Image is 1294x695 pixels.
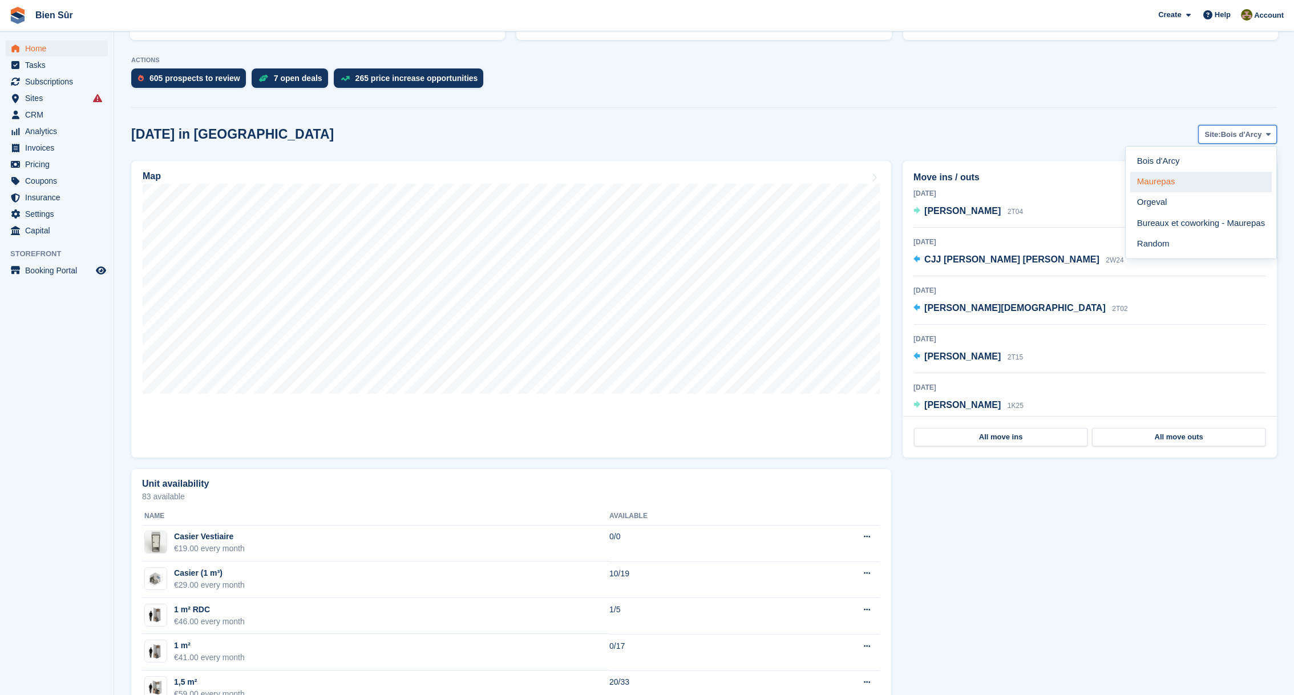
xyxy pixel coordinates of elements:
[25,140,94,156] span: Invoices
[341,76,350,81] img: price_increase_opportunities-93ffe204e8149a01c8c9dc8f82e8f89637d9d84a8eef4429ea346261dce0b2c0.svg
[1130,213,1272,233] a: Bureaux et coworking - Maurepas
[6,123,108,139] a: menu
[149,74,240,83] div: 605 prospects to review
[609,525,776,561] td: 0/0
[913,285,1266,296] div: [DATE]
[1158,9,1181,21] span: Create
[6,262,108,278] a: menu
[1221,129,1262,140] span: Bois d'Arcy
[6,156,108,172] a: menu
[1130,172,1272,192] a: Maurepas
[174,567,245,579] div: Casier (1 m³)
[25,189,94,205] span: Insurance
[25,156,94,172] span: Pricing
[924,400,1001,410] span: [PERSON_NAME]
[10,248,114,260] span: Storefront
[25,123,94,139] span: Analytics
[924,303,1106,313] span: [PERSON_NAME][DEMOGRAPHIC_DATA]
[1112,305,1127,313] span: 2T02
[913,382,1266,393] div: [DATE]
[1130,233,1272,254] a: Random
[145,607,167,623] img: box-1m2.jpg
[93,94,102,103] i: Smart entry sync failures have occurred
[25,262,94,278] span: Booking Portal
[6,57,108,73] a: menu
[174,604,245,616] div: 1 m² RDC
[174,616,245,628] div: €46.00 every month
[25,74,94,90] span: Subscriptions
[1198,125,1277,144] button: Site: Bois d'Arcy
[6,206,108,222] a: menu
[131,161,891,458] a: Map
[6,223,108,239] a: menu
[355,74,478,83] div: 265 price increase opportunities
[924,351,1001,361] span: [PERSON_NAME]
[913,301,1127,316] a: [PERSON_NAME][DEMOGRAPHIC_DATA] 2T02
[174,579,245,591] div: €29.00 every month
[9,7,26,24] img: stora-icon-8386f47178a22dfd0bd8f6a31ec36ba5ce8667c1dd55bd0f319d3a0aa187defe.svg
[1008,353,1023,361] span: 2T15
[1254,10,1284,21] span: Account
[913,398,1024,413] a: [PERSON_NAME] 1K25
[142,492,880,500] p: 83 available
[913,237,1266,247] div: [DATE]
[1008,402,1024,410] span: 1K25
[913,204,1023,219] a: [PERSON_NAME] 2T04
[174,531,245,543] div: Casier Vestiaire
[25,90,94,106] span: Sites
[131,56,1277,64] p: ACTIONS
[145,568,167,589] img: locker%201m3.jpg
[609,598,776,635] td: 1/5
[924,254,1099,264] span: CJJ [PERSON_NAME] [PERSON_NAME]
[1008,208,1023,216] span: 2T04
[174,676,245,688] div: 1,5 m²
[1241,9,1252,21] img: Matthieu Burnand
[6,90,108,106] a: menu
[6,74,108,90] a: menu
[252,68,334,94] a: 7 open deals
[913,253,1124,268] a: CJJ [PERSON_NAME] [PERSON_NAME] 2W24
[914,428,1087,446] a: All move ins
[131,127,334,142] h2: [DATE] in [GEOGRAPHIC_DATA]
[94,264,108,277] a: Preview store
[609,634,776,670] td: 0/17
[6,173,108,189] a: menu
[145,531,167,553] img: locker%20petit%20casier.png
[25,41,94,56] span: Home
[1215,9,1231,21] span: Help
[609,561,776,598] td: 10/19
[6,41,108,56] a: menu
[174,543,245,555] div: €19.00 every month
[1106,256,1123,264] span: 2W24
[174,640,245,652] div: 1 m²
[145,643,167,660] img: 10-sqft-unit.jpg
[142,479,209,489] h2: Unit availability
[258,74,268,82] img: deal-1b604bf984904fb50ccaf53a9ad4b4a5d6e5aea283cecdc64d6e3604feb123c2.svg
[274,74,322,83] div: 7 open deals
[609,507,776,526] th: Available
[1130,192,1272,213] a: Orgeval
[31,6,78,25] a: Bien Sûr
[1130,151,1272,172] a: Bois d'Arcy
[6,189,108,205] a: menu
[25,206,94,222] span: Settings
[1204,129,1220,140] span: Site:
[913,171,1266,184] h2: Move ins / outs
[6,140,108,156] a: menu
[913,350,1023,365] a: [PERSON_NAME] 2T15
[142,507,609,526] th: Name
[924,206,1001,216] span: [PERSON_NAME]
[913,334,1266,344] div: [DATE]
[25,57,94,73] span: Tasks
[25,223,94,239] span: Capital
[6,107,108,123] a: menu
[143,171,161,181] h2: Map
[25,107,94,123] span: CRM
[138,75,144,82] img: prospect-51fa495bee0391a8d652442698ab0144808aea92771e9ea1ae160a38d050c398.svg
[913,188,1266,199] div: [DATE]
[25,173,94,189] span: Coupons
[334,68,490,94] a: 265 price increase opportunities
[174,652,245,664] div: €41.00 every month
[1092,428,1265,446] a: All move outs
[131,68,252,94] a: 605 prospects to review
